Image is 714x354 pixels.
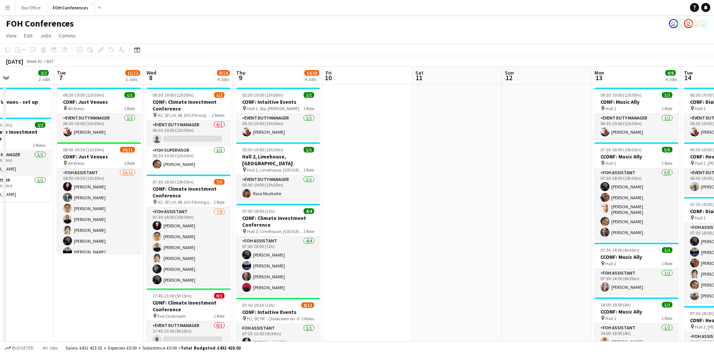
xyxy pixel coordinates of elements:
span: Total Budgeted £432 423.02 [181,345,241,351]
app-job-card: 07:30-18:00 (10h30m)5/5CCONF: Music Ally Hall 11 RoleFOH Assistant5/507:30-18:00 (10h30m)[PERSON_... [594,142,678,240]
span: 12 [504,73,514,82]
app-card-role: Event Duty Manager1/106:30-19:00 (12h30m)[PERSON_NAME] [594,114,678,139]
span: Sat [415,69,424,76]
span: 10 [325,73,332,82]
span: 05:30-19:00 (13h30m) [242,92,283,98]
span: 06:30-19:00 (12h30m) [63,92,104,98]
span: 5/5 [662,147,672,152]
h3: CONF: Climate Investment Conference [147,185,231,199]
span: 14:00-18:00 (4h) [600,302,631,308]
app-card-role: FOH Assistant10/1108:00-19:30 (11h30m)[PERSON_NAME][PERSON_NAME][PERSON_NAME][PERSON_NAME][PERSON... [57,169,141,303]
span: 4/4 [304,208,314,214]
app-card-role: Event Duty Manager1/105:30-19:00 (13h30m)[PERSON_NAME] [236,114,320,139]
span: Hall 1, Stp, [PERSON_NAME] [247,106,299,111]
span: H2, SP, LH, WL (H1 Filming only) [157,112,212,118]
span: 08:00-19:30 (11h30m) [63,147,104,152]
div: [DATE] [6,58,23,65]
span: 2/2 [35,122,45,128]
span: 8 [145,73,156,82]
span: 07:30-14:00 (6h30m) [600,247,639,253]
span: 8/12 [301,302,314,308]
app-job-card: 07:00-18:00 (11h)4/4CONF: Climate Investment Conference Hall 2, Limehouse, [GEOGRAPHIC_DATA]1 Rol... [236,204,320,295]
span: 1 Role [124,106,135,111]
a: Edit [21,31,36,40]
span: 1 Role [662,261,672,266]
span: 7 [56,73,66,82]
app-job-card: 06:30-19:00 (12h30m)1/2CONF: Climate Investment Conference H2, SP, LH, WL (H1 Filming only)2 Role... [147,88,231,172]
app-card-role: FOH Supervisor1/106:30-19:00 (12h30m)[PERSON_NAME] [147,146,231,172]
app-job-card: 14:00-18:00 (4h)1/1CCONF: Music Ally Hall 11 RoleFOH Assistant1/114:00-18:00 (4h)[PERSON_NAME] [594,297,678,349]
span: Tue [57,69,66,76]
span: 1 Role [214,199,225,205]
app-job-card: 07:30-14:00 (6h30m)1/1CCONF: Music Ally Hall 11 RoleFOH Assistant1/107:30-14:00 (6h30m)[PERSON_NAME] [594,243,678,294]
app-card-role: FOH Assistant1/114:00-18:00 (4h)[PERSON_NAME] [594,324,678,349]
span: 1 Role [303,167,314,173]
h3: CONF: Intuitive Events [236,99,320,105]
div: BST [46,58,54,64]
span: All jobs [41,345,59,351]
span: 1/1 [304,147,314,152]
app-card-role: FOH Assistant7/907:30-18:00 (10h30m)[PERSON_NAME][PERSON_NAME][PERSON_NAME][PERSON_NAME][PERSON_N... [147,208,231,320]
span: Tue [684,69,693,76]
span: Comms [59,32,76,39]
span: 14/18 [304,70,319,76]
span: Eve Cloakroom [157,313,186,319]
app-job-card: 05:30-19:00 (13h30m)1/1Hall 2, Limehouse, [GEOGRAPHIC_DATA] Hall 2, Limehouse, [GEOGRAPHIC_DATA]1... [236,142,320,201]
span: Mon [594,69,604,76]
span: 17:45-23:00 (5h15m) [153,293,192,299]
a: Jobs [37,31,54,40]
span: 1/1 [662,92,672,98]
h3: CCONF: Music Ally [594,153,678,160]
h1: FOH Conferences [6,18,74,29]
span: 1/1 [662,302,672,308]
span: 8/8 [665,70,676,76]
span: 1 Role [303,229,314,234]
span: 1/2 [214,92,225,98]
span: View [6,32,16,39]
div: 05:30-19:00 (13h30m)1/1CONF: Intuitive Events Hall 1, Stp, [PERSON_NAME]1 RoleEvent Duty Manager1... [236,88,320,139]
span: 05:30-19:00 (13h30m) [242,147,283,152]
span: Jobs [40,32,51,39]
span: Hall 1 [605,160,616,166]
span: 1/1 [662,247,672,253]
span: H2, SP, LH, WL (H1 Filming only) [157,199,214,205]
span: Hall 1 [695,215,706,221]
span: 06:30-19:00 (12h30m) [153,92,194,98]
span: 1 Role [214,313,225,319]
app-card-role: FOH Assistant1/107:30-14:00 (6h30m)[PERSON_NAME] [594,269,678,294]
app-job-card: 06:30-19:00 (12h30m)1/1CONF: Music Ally Hall 11 RoleEvent Duty Manager1/106:30-19:00 (12h30m)[PER... [594,88,678,139]
span: 3 Roles [301,316,314,321]
span: 07:30-19:30 (12h) [242,302,275,308]
div: 06:30-19:00 (12h30m)1/1CONF: Just Venues All Areas1 RoleEvent Duty Manager1/106:30-19:00 (12h30m)... [57,88,141,139]
h3: CONF: Climate Investment Conference [147,99,231,112]
span: Week 41 [25,58,43,64]
app-user-avatar: Millie Haldane [669,19,678,28]
app-user-avatar: Visitor Services [677,19,686,28]
span: 07:30-18:00 (10h30m) [153,179,194,185]
app-card-role: Event Duty Manager0/117:45-23:00 (5h15m) [147,321,231,347]
span: 11 [414,73,424,82]
span: Thu [236,69,245,76]
span: 1 Role [303,106,314,111]
div: 4 Jobs [305,76,319,82]
span: 1 Role [662,106,672,111]
a: Comms [56,31,79,40]
span: 1 Role [124,160,135,166]
span: 11/12 [125,70,140,76]
app-job-card: 17:45-23:00 (5h15m)0/1CONF: Climate Investment Conference Eve Cloakroom1 RoleEvent Duty Manager0/... [147,288,231,347]
div: 08:00-19:30 (11h30m)10/11CONF: Just Venues All Areas1 RoleFOH Assistant10/1108:00-19:30 (11h30m)[... [57,142,141,253]
span: Hall 1 [695,106,706,111]
span: 9 [235,73,245,82]
span: Hall 2, Limehouse, [GEOGRAPHIC_DATA] [247,229,303,234]
button: Box Office [15,0,47,15]
span: 0/1 [214,293,225,299]
span: 2/2 [38,70,49,76]
span: Fri [326,69,332,76]
h3: CONF: Climate Investment Conference [147,299,231,313]
span: Wed [147,69,156,76]
h3: CCONF: Music Ally [594,308,678,315]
